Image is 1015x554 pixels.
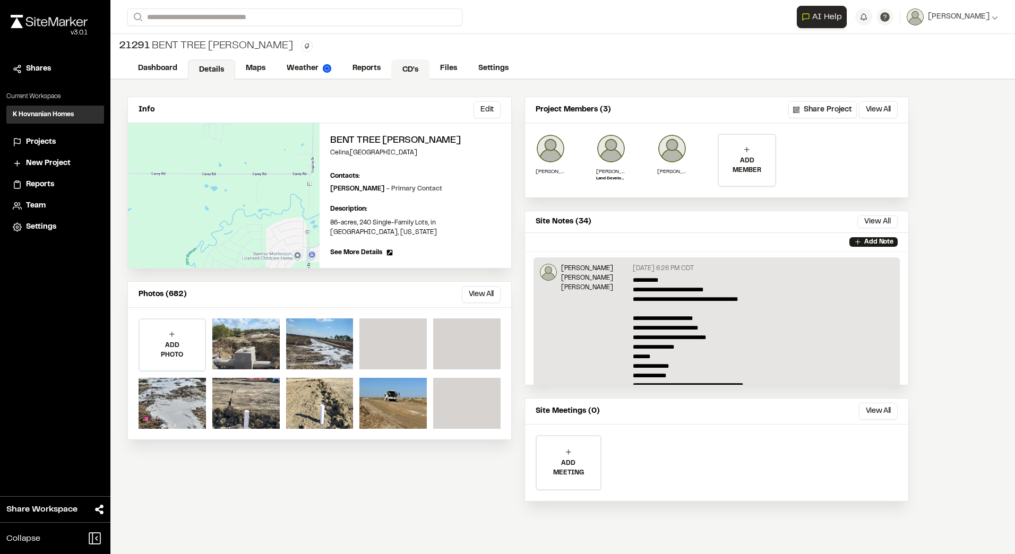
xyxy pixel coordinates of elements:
[6,503,78,516] span: Share Workspace
[864,237,893,247] p: Add Note
[797,6,847,28] button: Open AI Assistant
[797,6,851,28] div: Open AI Assistant
[235,58,276,79] a: Maps
[26,179,54,191] span: Reports
[540,264,557,281] img: Miguel Angel Soto Montes
[26,200,46,212] span: Team
[330,218,501,237] p: 86-acres, 240 Single-Family Lots, in [GEOGRAPHIC_DATA], [US_STATE]
[188,59,235,80] a: Details
[812,11,842,23] span: AI Help
[11,28,88,38] div: Oh geez...please don't...
[561,264,629,292] p: [PERSON_NAME] [PERSON_NAME] [PERSON_NAME]
[596,176,626,182] p: Land Development Manager
[537,458,600,478] p: ADD MEETING
[119,38,150,54] span: 21291
[657,168,687,176] p: [PERSON_NAME] [PERSON_NAME] [PERSON_NAME]
[13,110,74,119] h3: K Hovnanian Homes
[788,101,857,118] button: Share Project
[26,158,71,169] span: New Project
[127,58,188,79] a: Dashboard
[6,92,104,101] p: Current Workspace
[139,289,187,300] p: Photos (682)
[13,136,98,148] a: Projects
[330,171,360,181] p: Contacts:
[462,286,501,303] button: View All
[536,405,600,417] p: Site Meetings (0)
[13,179,98,191] a: Reports
[330,148,501,158] p: Celina , [GEOGRAPHIC_DATA]
[11,15,88,28] img: rebrand.png
[13,200,98,212] a: Team
[907,8,924,25] img: User
[657,134,687,163] img: Miguel Angel Soto Montes
[139,104,154,116] p: Info
[13,63,98,75] a: Shares
[859,101,898,118] button: View All
[330,184,442,194] p: [PERSON_NAME]
[928,11,990,23] span: [PERSON_NAME]
[26,136,56,148] span: Projects
[719,156,775,175] p: ADD MEMBER
[474,101,501,118] button: Edit
[26,63,51,75] span: Shares
[536,168,565,176] p: [PERSON_NAME]
[140,341,205,360] p: ADD PHOTO
[330,134,501,148] h2: Bent Tree [PERSON_NAME]
[391,59,429,80] a: CD's
[127,8,147,26] button: Search
[330,248,382,257] span: See More Details
[13,221,98,233] a: Settings
[342,58,391,79] a: Reports
[536,216,591,228] p: Site Notes (34)
[633,264,694,273] p: [DATE] 6:26 PM CDT
[386,186,442,192] span: - Primary Contact
[330,204,501,214] p: Description:
[26,221,56,233] span: Settings
[468,58,519,79] a: Settings
[596,134,626,163] img: Will Lamb
[536,104,611,116] p: Project Members (3)
[596,168,626,176] p: [PERSON_NAME]
[119,38,293,54] div: Bent Tree [PERSON_NAME]
[857,215,898,228] button: View All
[859,403,898,420] button: View All
[13,158,98,169] a: New Project
[6,532,40,545] span: Collapse
[276,58,342,79] a: Weather
[323,64,331,73] img: precipai.png
[907,8,998,25] button: [PERSON_NAME]
[429,58,468,79] a: Files
[536,134,565,163] img: fernando ceballos
[301,40,313,52] button: Edit Tags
